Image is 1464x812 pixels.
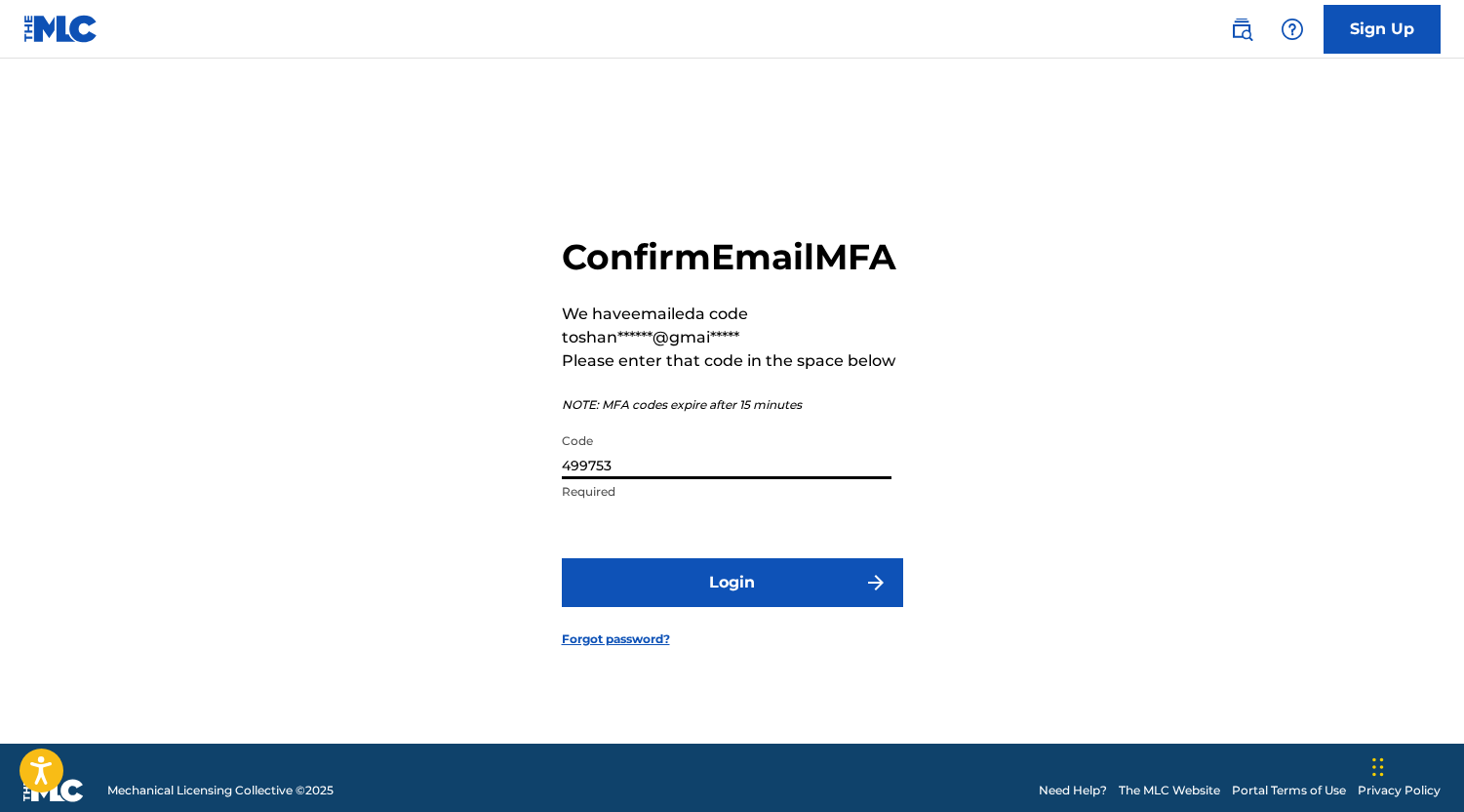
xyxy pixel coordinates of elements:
img: help [1281,18,1304,41]
p: Please enter that code in the space below [562,349,903,373]
a: Sign Up [1324,5,1441,54]
img: search [1230,18,1253,41]
a: Privacy Policy [1358,782,1441,799]
a: Forgot password? [562,630,670,648]
a: Portal Terms of Use [1232,782,1346,799]
img: logo [23,779,84,802]
div: Help [1273,10,1312,49]
a: The MLC Website [1119,782,1220,799]
p: NOTE: MFA codes expire after 15 minutes [562,396,903,414]
a: Need Help? [1039,782,1107,799]
img: MLC Logo [23,15,99,43]
p: Required [562,483,891,501]
a: Public Search [1222,10,1261,49]
iframe: Chat Widget [1366,718,1464,812]
h2: Confirm Email MFA [562,235,903,279]
span: Mechanical Licensing Collective © 2025 [107,782,334,799]
img: f7272a7cc735f4ea7f67.svg [864,571,888,594]
button: Login [562,558,903,607]
div: Drag [1372,738,1384,796]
